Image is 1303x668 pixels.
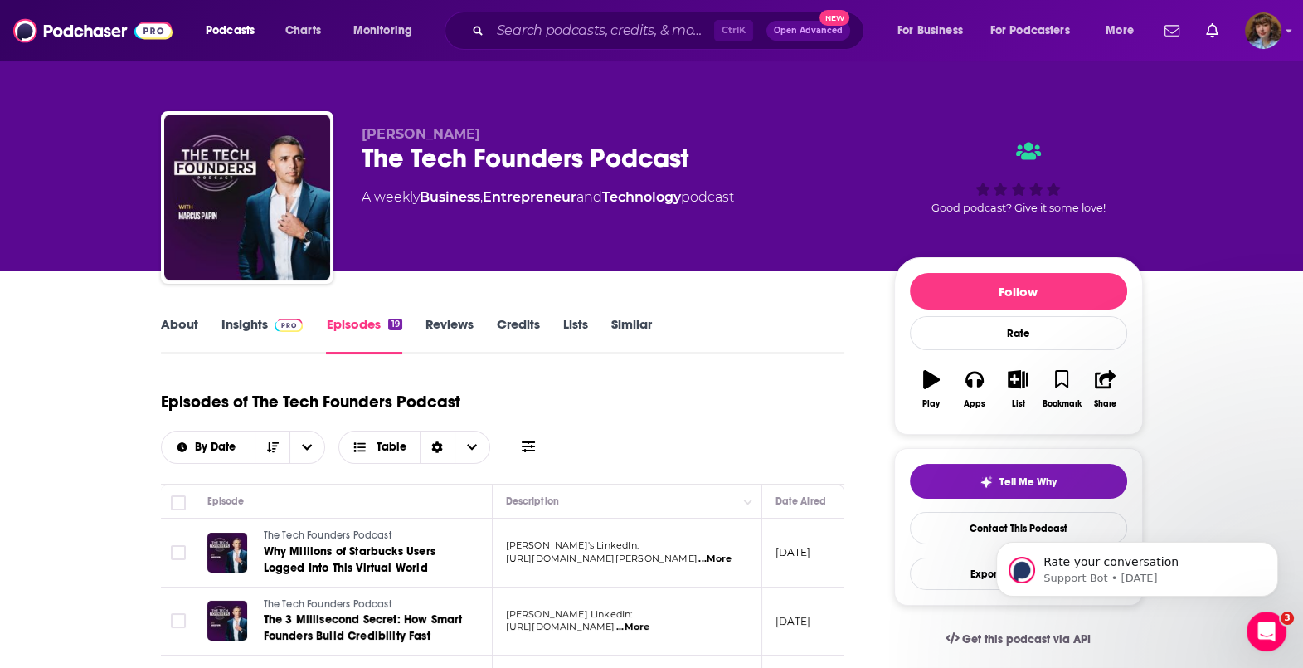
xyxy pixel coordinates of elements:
span: [URL][DOMAIN_NAME] [506,621,615,632]
span: Good podcast? Give it some love! [931,202,1106,214]
button: open menu [980,17,1094,44]
span: New [819,10,849,26]
div: Description [506,491,559,511]
button: open menu [1094,17,1155,44]
button: open menu [342,17,434,44]
a: The Tech Founders Podcast [264,597,463,612]
span: The Tech Founders Podcast [264,529,391,541]
span: ...More [698,553,732,566]
h2: Choose List sort [161,431,326,464]
a: InsightsPodchaser Pro [221,316,304,354]
button: Show profile menu [1245,12,1281,49]
button: open menu [162,441,255,453]
span: [PERSON_NAME]'s LinkedIn: [506,539,639,551]
button: Export One-Sheet [910,558,1127,590]
span: By Date [195,441,241,453]
span: [URL][DOMAIN_NAME][PERSON_NAME] [506,553,698,564]
button: tell me why sparkleTell Me Why [910,464,1127,499]
span: Open Advanced [774,27,843,35]
span: Toggle select row [171,613,186,628]
button: Column Actions [738,492,758,512]
div: Bookmark [1042,399,1081,409]
div: Apps [964,399,985,409]
span: ...More [616,621,649,634]
a: Show notifications dropdown [1199,17,1225,45]
a: Reviews [425,316,474,354]
iframe: Intercom notifications message [971,507,1303,623]
a: Contact This Podcast [910,512,1127,544]
div: Search podcasts, credits, & more... [460,12,880,50]
a: Business [420,189,480,205]
h1: Episodes of The Tech Founders Podcast [161,392,460,412]
span: For Business [897,19,963,42]
span: Tell Me Why [999,475,1057,489]
span: The Tech Founders Podcast [264,598,391,610]
button: Choose View [338,431,490,464]
span: Podcasts [206,19,255,42]
a: Episodes19 [326,316,401,354]
img: Podchaser - Follow, Share and Rate Podcasts [13,15,173,46]
a: The 3 Millisecond Secret: How Smart Founders Build Credibility Fast [264,612,463,645]
img: tell me why sparkle [980,475,993,489]
span: [PERSON_NAME] LinkedIn: [506,608,633,620]
button: Play [910,359,953,419]
a: Technology [602,189,681,205]
iframe: Intercom live chat [1247,612,1286,651]
input: Search podcasts, credits, & more... [490,17,714,44]
div: List [1012,399,1025,409]
span: Logged in as vknowak [1245,12,1281,49]
div: Episode [207,491,245,511]
button: Sort Direction [255,432,289,463]
p: [DATE] [775,614,811,628]
span: Toggle select row [171,545,186,560]
div: Date Aired [775,491,826,511]
button: open menu [289,432,324,463]
span: The 3 Millisecond Secret: How Smart Founders Build Credibility Fast [264,612,463,643]
a: Credits [497,316,540,354]
span: Monitoring [353,19,412,42]
span: and [576,189,602,205]
div: Share [1094,399,1116,409]
div: Sort Direction [420,432,455,463]
span: Get this podcast via API [962,632,1091,646]
a: About [161,316,198,354]
a: Similar [611,316,652,354]
button: Follow [910,273,1127,310]
a: Show notifications dropdown [1158,17,1186,45]
span: [PERSON_NAME] [362,126,480,142]
button: List [996,359,1039,419]
div: A weekly podcast [362,188,734,207]
p: [DATE] [775,545,811,559]
button: Bookmark [1040,359,1083,419]
a: Lists [563,316,588,354]
a: The Tech Founders Podcast [264,529,463,544]
a: Why Millions of Starbucks Users Logged Into This Virtual World [264,544,463,577]
span: Table [377,441,406,453]
span: , [480,189,483,205]
span: 3 [1281,612,1294,625]
button: Apps [953,359,996,419]
div: 19 [388,319,401,330]
button: open menu [194,17,276,44]
span: More [1106,19,1134,42]
a: Get this podcast via API [932,619,1105,660]
img: User Profile [1245,12,1281,49]
span: Why Millions of Starbucks Users Logged Into This Virtual World [264,544,435,575]
button: Open AdvancedNew [766,21,850,41]
div: Rate [910,316,1127,350]
span: For Podcasters [990,19,1070,42]
img: Podchaser Pro [275,319,304,332]
img: The Tech Founders Podcast [164,115,330,280]
span: Charts [285,19,321,42]
div: Good podcast? Give it some love! [894,126,1143,229]
div: Play [922,399,940,409]
button: Share [1083,359,1126,419]
a: Entrepreneur [483,189,576,205]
